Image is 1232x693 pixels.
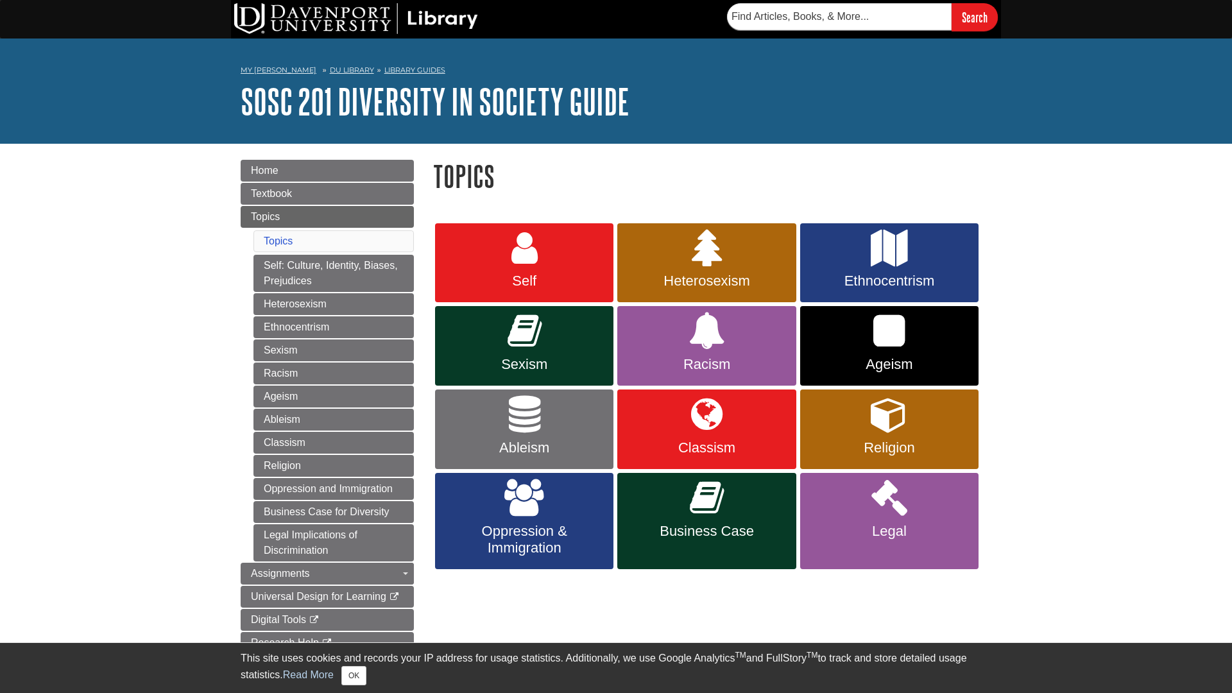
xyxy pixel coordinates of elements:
[241,206,414,228] a: Topics
[253,339,414,361] a: Sexism
[727,3,952,30] input: Find Articles, Books, & More...
[251,591,386,602] span: Universal Design for Learning
[251,211,280,222] span: Topics
[241,563,414,585] a: Assignments
[617,389,796,469] a: Classism
[627,440,786,456] span: Classism
[234,3,478,34] img: DU Library
[253,478,414,500] a: Oppression and Immigration
[800,223,979,303] a: Ethnocentrism
[241,586,414,608] a: Universal Design for Learning
[241,632,414,654] a: Research Help
[435,306,613,386] a: Sexism
[800,473,979,569] a: Legal
[445,356,604,373] span: Sexism
[330,65,374,74] a: DU Library
[251,188,292,199] span: Textbook
[389,593,400,601] i: This link opens in a new window
[445,273,604,289] span: Self
[241,651,991,685] div: This site uses cookies and records your IP address for usage statistics. Additionally, we use Goo...
[241,160,414,182] a: Home
[321,639,332,647] i: This link opens in a new window
[617,473,796,569] a: Business Case
[253,501,414,523] a: Business Case for Diversity
[253,386,414,407] a: Ageism
[341,666,366,685] button: Close
[253,316,414,338] a: Ethnocentrism
[253,455,414,477] a: Religion
[283,669,334,680] a: Read More
[251,568,310,579] span: Assignments
[251,637,319,648] span: Research Help
[627,356,786,373] span: Racism
[264,235,293,246] a: Topics
[241,65,316,76] a: My [PERSON_NAME]
[445,440,604,456] span: Ableism
[253,524,414,561] a: Legal Implications of Discrimination
[384,65,445,74] a: Library Guides
[810,523,969,540] span: Legal
[435,389,613,469] a: Ableism
[241,62,991,82] nav: breadcrumb
[251,165,278,176] span: Home
[952,3,998,31] input: Search
[800,306,979,386] a: Ageism
[435,473,613,569] a: Oppression & Immigration
[807,651,817,660] sup: TM
[617,306,796,386] a: Racism
[433,160,991,193] h1: Topics
[627,273,786,289] span: Heterosexism
[241,183,414,205] a: Textbook
[253,363,414,384] a: Racism
[810,356,969,373] span: Ageism
[735,651,746,660] sup: TM
[241,81,629,121] a: SOSC 201 Diversity in Society Guide
[253,293,414,315] a: Heterosexism
[435,223,613,303] a: Self
[253,409,414,431] a: Ableism
[810,440,969,456] span: Religion
[617,223,796,303] a: Heterosexism
[253,255,414,292] a: Self: Culture, Identity, Biases, Prejudices
[251,614,306,625] span: Digital Tools
[253,432,414,454] a: Classism
[627,523,786,540] span: Business Case
[810,273,969,289] span: Ethnocentrism
[727,3,998,31] form: Searches DU Library's articles, books, and more
[309,616,320,624] i: This link opens in a new window
[241,609,414,631] a: Digital Tools
[445,523,604,556] span: Oppression & Immigration
[800,389,979,469] a: Religion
